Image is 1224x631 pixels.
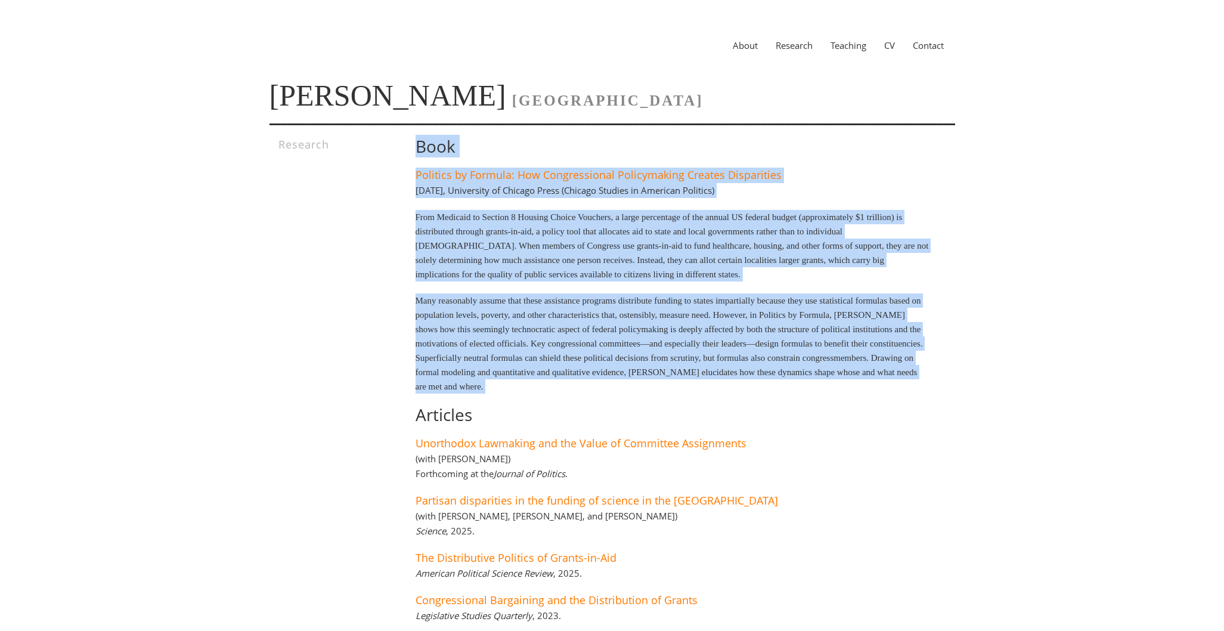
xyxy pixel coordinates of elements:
[278,137,382,151] h3: Research
[416,510,677,537] h4: (with [PERSON_NAME], [PERSON_NAME], and [PERSON_NAME]) , 2025.
[416,550,616,565] a: The Distributive Politics of Grants-in-Aid
[416,525,446,537] i: Science
[269,79,506,112] a: [PERSON_NAME]
[875,39,904,51] a: CV
[416,453,568,480] h4: (with [PERSON_NAME]) Forthcoming at the .
[416,293,930,394] p: Many reasonably assume that these assistance programs distribute funding to states impartially be...
[416,168,782,182] a: Politics by Formula: How Congressional Policymaking Creates Disparities
[416,567,582,579] h4: , 2025.
[767,39,822,51] a: Research
[494,468,565,480] i: Journal of Politics
[416,436,746,450] a: Unorthodox Lawmaking and the Value of Committee Assignments
[416,184,714,196] h4: [DATE], University of Chicago Press (Chicago Studies in American Politics)
[822,39,875,51] a: Teaching
[904,39,953,51] a: Contact
[416,137,930,156] h1: Book
[724,39,767,51] a: About
[416,610,561,621] h4: , 2023.
[512,92,704,109] span: [GEOGRAPHIC_DATA]
[416,593,698,607] a: Congressional Bargaining and the Distribution of Grants
[416,567,553,579] i: American Political Science Review
[416,493,778,508] a: Partisan disparities in the funding of science in the [GEOGRAPHIC_DATA]
[416,210,930,282] p: From Medicaid to Section 8 Housing Choice Vouchers, a large percentage of the annual US federal b...
[416,610,532,621] i: Legislative Studies Quarterly
[416,406,930,424] h1: Articles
